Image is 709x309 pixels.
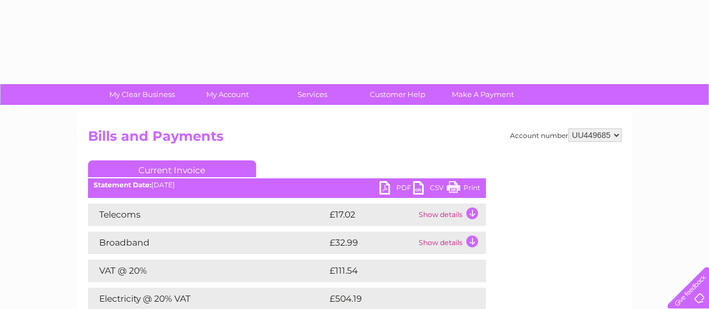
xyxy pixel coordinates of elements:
td: Show details [416,232,486,254]
td: Telecoms [88,204,327,226]
td: Broadband [88,232,327,254]
td: £32.99 [327,232,416,254]
td: Show details [416,204,486,226]
a: Services [266,84,359,105]
td: £111.54 [327,260,463,282]
a: CSV [413,181,447,197]
b: Statement Date: [94,181,151,189]
a: Current Invoice [88,160,256,177]
div: [DATE] [88,181,486,189]
a: Make A Payment [437,84,529,105]
a: Print [447,181,480,197]
a: Customer Help [351,84,444,105]
div: Account number [510,128,622,142]
h2: Bills and Payments [88,128,622,150]
a: My Clear Business [96,84,188,105]
a: My Account [181,84,274,105]
td: £17.02 [327,204,416,226]
a: PDF [379,181,413,197]
td: VAT @ 20% [88,260,327,282]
